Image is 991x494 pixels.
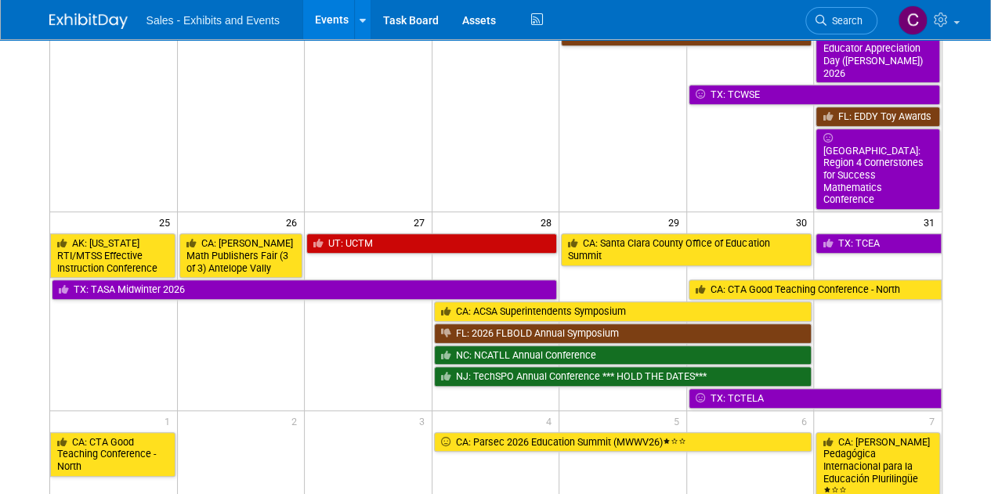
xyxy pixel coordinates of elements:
[157,212,177,232] span: 25
[418,411,432,431] span: 3
[689,85,940,105] a: TX: TCWSE
[794,212,813,232] span: 30
[898,5,928,35] img: Christine Lurz
[434,301,812,322] a: CA: ACSA Superintendents Symposium
[412,212,432,232] span: 27
[816,26,939,83] a: AZ: Mathematics Educator Appreciation Day ([PERSON_NAME]) 2026
[434,345,812,366] a: NC: NCATLL Annual Conference
[52,279,558,300] a: TX: TASA Midwinter 2026
[50,233,175,278] a: AK: [US_STATE] RTI/MTSS Effective Instruction Conference
[163,411,177,431] span: 1
[179,233,303,278] a: CA: [PERSON_NAME] Math Publishers Fair (3 of 3) Antelope Vally
[434,366,812,387] a: NJ: TechSPO Annual Conference *** HOLD THE DATES***
[434,432,812,453] a: CA: Parsec 2026 Education Summit (MWWV26)
[667,212,686,232] span: 29
[922,212,942,232] span: 31
[799,411,813,431] span: 6
[689,279,942,300] a: CA: CTA Good Teaching Conference - North
[561,233,812,265] a: CA: Santa Clara County Office of Education Summit
[689,388,942,409] a: TX: TCTELA
[928,411,942,431] span: 7
[826,15,863,27] span: Search
[672,411,686,431] span: 5
[290,411,304,431] span: 2
[544,411,559,431] span: 4
[816,128,939,210] a: [GEOGRAPHIC_DATA]: Region 4 Cornerstones for Success Mathematics Conference
[306,233,557,254] a: UT: UCTM
[805,7,877,34] a: Search
[539,212,559,232] span: 28
[50,432,175,477] a: CA: CTA Good Teaching Conference - North
[146,14,280,27] span: Sales - Exhibits and Events
[816,233,941,254] a: TX: TCEA
[434,323,812,344] a: FL: 2026 FLBOLD Annual Symposium
[284,212,304,232] span: 26
[49,13,128,29] img: ExhibitDay
[816,106,939,127] a: FL: EDDY Toy Awards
